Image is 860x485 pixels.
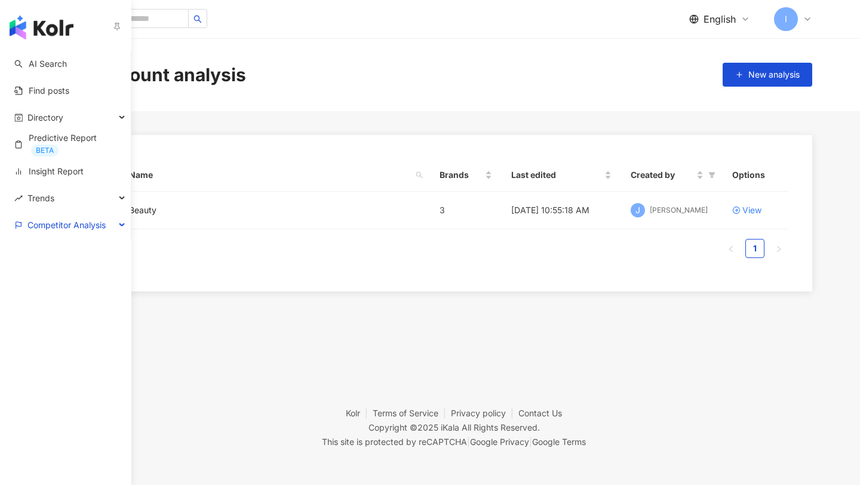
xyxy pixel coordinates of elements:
[451,408,518,418] a: Privacy policy
[129,204,156,217] a: Beauty
[129,168,411,182] span: Name
[748,70,800,79] span: New analysis
[706,166,718,184] span: filter
[502,192,621,229] td: [DATE] 10:55:18 AM
[10,16,73,39] img: logo
[650,205,708,216] div: [PERSON_NAME]
[430,192,502,229] td: 3
[518,408,562,418] a: Contact Us
[532,437,586,447] a: Google Terms
[723,63,812,87] button: New analysis
[635,204,640,217] span: J
[732,204,779,217] a: View
[723,159,788,192] th: Options
[440,168,483,182] span: Brands
[96,62,246,87] div: Account analysis
[529,437,532,447] span: |
[775,245,782,253] span: right
[27,211,106,238] span: Competitor Analysis
[708,171,715,179] span: filter
[470,437,529,447] a: Google Privacy
[27,185,54,211] span: Trends
[430,159,502,192] th: Brands
[14,85,69,97] a: Find posts
[502,159,621,192] th: Last edited
[631,168,694,182] span: Created by
[193,15,202,23] span: search
[413,166,425,184] span: search
[742,204,761,217] div: View
[346,408,373,418] a: Kolr
[14,194,23,202] span: rise
[441,422,459,432] a: iKala
[721,239,741,258] button: left
[322,435,586,449] span: This site is protected by reCAPTCHA
[745,239,764,258] li: 1
[621,159,723,192] th: Created by
[511,168,602,182] span: Last edited
[14,165,84,177] a: Insight Report
[769,239,788,258] button: right
[727,245,735,253] span: left
[14,58,67,70] a: searchAI Search
[769,239,788,258] li: Next Page
[721,239,741,258] li: Previous Page
[14,132,121,156] a: Predictive ReportBETA
[746,240,764,257] a: 1
[368,422,540,432] div: Copyright © 2025 All Rights Reserved.
[704,13,736,26] span: English
[27,104,63,131] span: Directory
[785,13,787,26] span: I
[416,171,423,179] span: search
[467,437,470,447] span: |
[373,408,451,418] a: Terms of Service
